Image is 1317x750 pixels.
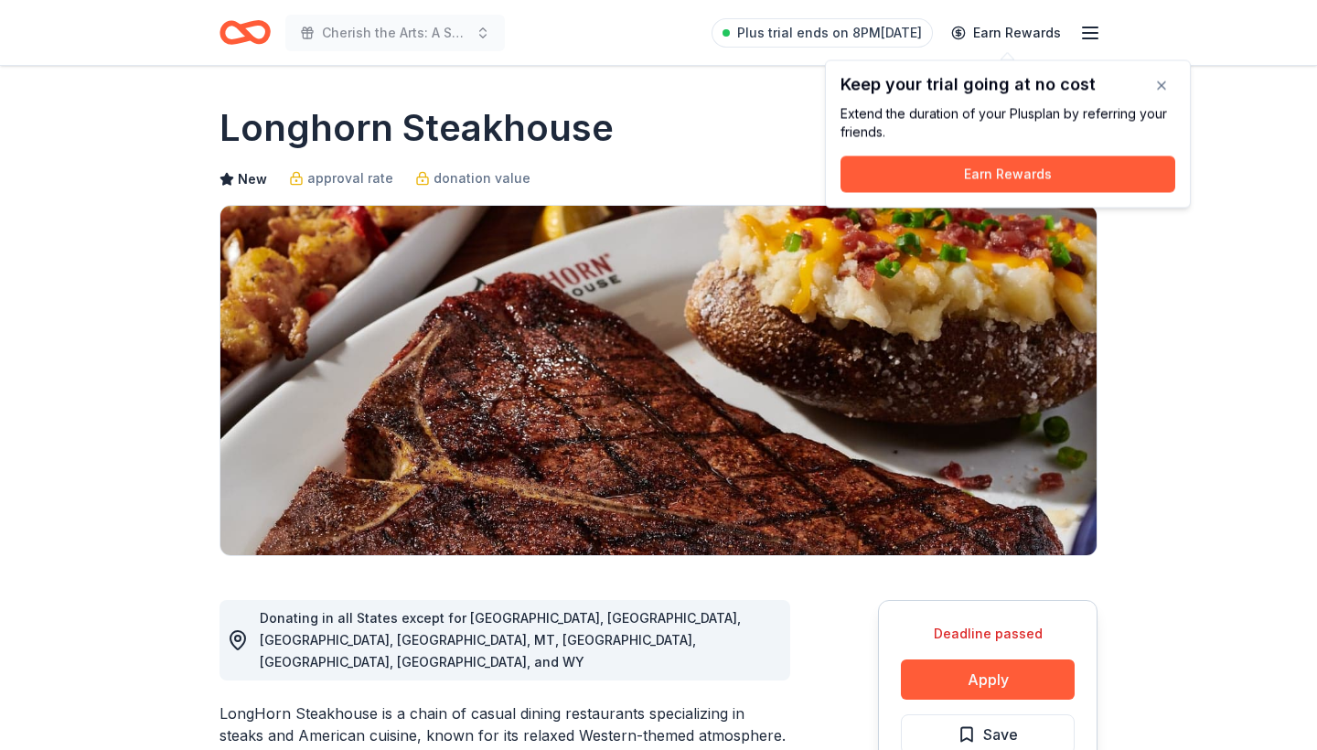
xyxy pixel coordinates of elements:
button: Cherish the Arts: A Sweet 16 Soiree [285,15,505,51]
a: donation value [415,167,530,189]
h1: Longhorn Steakhouse [219,102,614,154]
span: donation value [434,167,530,189]
button: Earn Rewards [841,156,1175,193]
a: Home [219,11,271,54]
a: Plus trial ends on 8PM[DATE] [712,18,933,48]
a: approval rate [289,167,393,189]
span: New [238,168,267,190]
button: Apply [901,659,1075,700]
div: Keep your trial going at no cost [841,76,1175,94]
span: approval rate [307,167,393,189]
span: Cherish the Arts: A Sweet 16 Soiree [322,22,468,44]
img: Image for Longhorn Steakhouse [220,206,1097,555]
a: Earn Rewards [940,16,1072,49]
div: Deadline passed [901,623,1075,645]
span: Donating in all States except for [GEOGRAPHIC_DATA], [GEOGRAPHIC_DATA], [GEOGRAPHIC_DATA], [GEOGR... [260,610,741,670]
span: Plus trial ends on 8PM[DATE] [737,22,922,44]
div: Extend the duration of your Plus plan by referring your friends. [841,105,1175,142]
span: Save [983,723,1018,746]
